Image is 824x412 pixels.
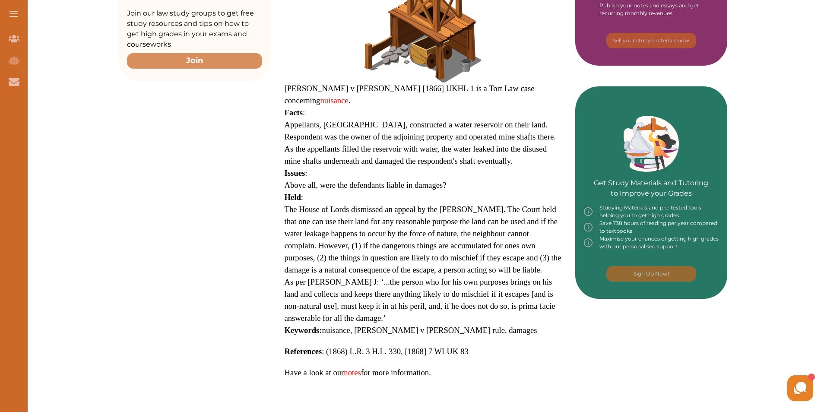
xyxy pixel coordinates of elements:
strong: Held [285,193,301,202]
a: nuisance [320,96,348,105]
span: : [285,108,305,117]
p: Sign Up Now! [634,270,669,278]
strong: References [285,347,322,356]
p: Get Study Materials and Tutoring to Improve your Grades [594,154,708,199]
span: Have a look at our for more information. [285,368,431,377]
strong: Issues [285,168,305,177]
button: [object Object] [606,33,696,48]
strong: Keywords: [285,326,322,335]
p: Sell your study materials now [613,37,689,44]
button: [object Object] [606,266,696,282]
iframe: HelpCrunch [617,373,815,403]
img: info-img [584,204,593,219]
a: notes [344,368,361,377]
span: Appellants, [GEOGRAPHIC_DATA], constructed a water reservoir on their land. Respondent was the ow... [285,120,556,165]
span: : [285,168,307,177]
span: : [285,193,304,202]
span: [PERSON_NAME] v [PERSON_NAME] [1866] UKHL 1 is a Tort Law case concerning . [285,84,535,105]
img: Green card image [624,116,679,172]
iframe: Reviews Badge Ribbon Widget [586,333,750,355]
div: Save 738 hours of reading per year compared to textbooks [584,219,719,235]
img: info-img [584,235,593,250]
strong: Facts [285,108,303,117]
button: Join [127,53,262,68]
div: Publish your notes and essays and get recurring monthly revenues [599,2,703,17]
div: Maximise your chances of getting high grades with our personalised support [584,235,719,250]
div: Studying Materials and pre-tested tools helping you to get high grades [584,204,719,219]
span: Above all, were the defendants liable in damages? [285,181,447,190]
img: info-img [584,219,593,235]
span: The House of Lords dismissed an appeal by the [PERSON_NAME]. The Court held that one can use thei... [285,205,561,274]
span: : (1868) L.R. 3 H.L. 330, [1868] 7 WLUK 83 [285,347,469,356]
span: As per [PERSON_NAME] J: ‘...the person who for his own purposes brings on his land and collects a... [285,277,555,323]
span: nuisance, [PERSON_NAME] v [PERSON_NAME] rule, damages [285,326,537,335]
p: Join our law study groups to get free study resources and tips on how to get high grades in your ... [127,8,262,50]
